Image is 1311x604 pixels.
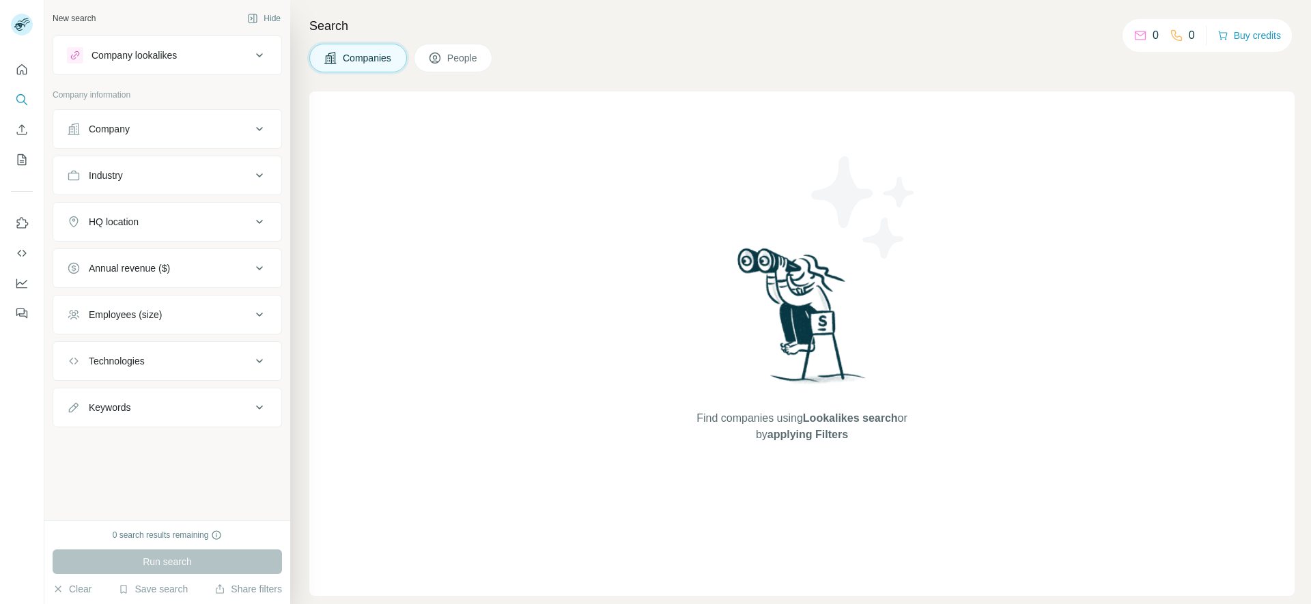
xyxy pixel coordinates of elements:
[11,301,33,326] button: Feedback
[1153,27,1159,44] p: 0
[89,261,170,275] div: Annual revenue ($)
[53,345,281,377] button: Technologies
[53,39,281,72] button: Company lookalikes
[53,582,91,596] button: Clear
[238,8,290,29] button: Hide
[118,582,188,596] button: Save search
[11,87,33,112] button: Search
[89,354,145,368] div: Technologies
[53,391,281,424] button: Keywords
[1217,26,1281,45] button: Buy credits
[11,57,33,82] button: Quick start
[89,215,139,229] div: HQ location
[53,89,282,101] p: Company information
[89,401,130,414] div: Keywords
[692,410,911,443] span: Find companies using or by
[803,412,898,424] span: Lookalikes search
[11,211,33,235] button: Use Surfe on LinkedIn
[11,117,33,142] button: Enrich CSV
[53,205,281,238] button: HQ location
[11,271,33,296] button: Dashboard
[91,48,177,62] div: Company lookalikes
[1189,27,1195,44] p: 0
[89,122,130,136] div: Company
[53,113,281,145] button: Company
[11,147,33,172] button: My lists
[447,51,479,65] span: People
[343,51,393,65] span: Companies
[53,298,281,331] button: Employees (size)
[731,244,873,397] img: Surfe Illustration - Woman searching with binoculars
[113,529,223,541] div: 0 search results remaining
[89,308,162,321] div: Employees (size)
[53,252,281,285] button: Annual revenue ($)
[214,582,282,596] button: Share filters
[53,159,281,192] button: Industry
[802,146,925,269] img: Surfe Illustration - Stars
[309,16,1295,35] h4: Search
[89,169,123,182] div: Industry
[53,12,96,25] div: New search
[767,429,848,440] span: applying Filters
[11,241,33,265] button: Use Surfe API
